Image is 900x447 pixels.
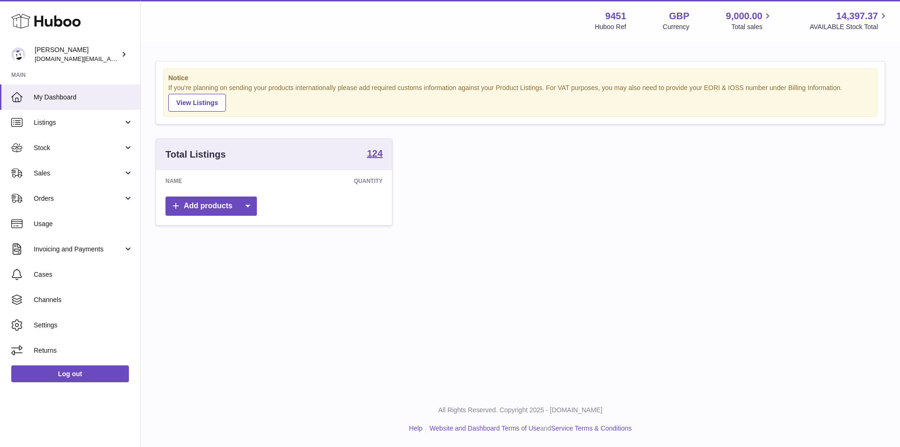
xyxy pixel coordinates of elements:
span: AVAILABLE Stock Total [810,23,889,31]
span: Stock [34,144,123,152]
span: My Dashboard [34,93,133,102]
li: and [426,424,631,433]
span: [DOMAIN_NAME][EMAIL_ADDRESS][DOMAIN_NAME] [35,55,187,62]
span: Settings [34,321,133,330]
a: Website and Dashboard Terms of Use [429,424,540,432]
span: Total sales [731,23,773,31]
span: 9,000.00 [726,10,763,23]
strong: 124 [367,149,382,158]
span: Invoicing and Payments [34,245,123,254]
a: Help [409,424,423,432]
span: Usage [34,220,133,228]
div: If you're planning on sending your products internationally please add required customs informati... [168,83,872,112]
p: All Rights Reserved. Copyright 2025 - [DOMAIN_NAME] [148,406,892,415]
span: Returns [34,346,133,355]
div: [PERSON_NAME] [35,45,119,63]
span: Sales [34,169,123,178]
img: amir.ch@gmail.com [11,47,25,61]
a: 124 [367,149,382,160]
a: Add products [165,197,257,216]
span: Channels [34,295,133,304]
h3: Total Listings [165,148,226,161]
a: Service Terms & Conditions [551,424,632,432]
a: 9,000.00 Total sales [726,10,773,31]
div: Currency [663,23,690,31]
span: Cases [34,270,133,279]
span: 14,397.37 [836,10,878,23]
a: View Listings [168,94,226,112]
a: 14,397.37 AVAILABLE Stock Total [810,10,889,31]
div: Huboo Ref [595,23,626,31]
span: Listings [34,118,123,127]
th: Quantity [257,170,392,192]
strong: GBP [669,10,689,23]
th: Name [156,170,257,192]
strong: 9451 [605,10,626,23]
strong: Notice [168,74,872,83]
span: Orders [34,194,123,203]
a: Log out [11,365,129,382]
